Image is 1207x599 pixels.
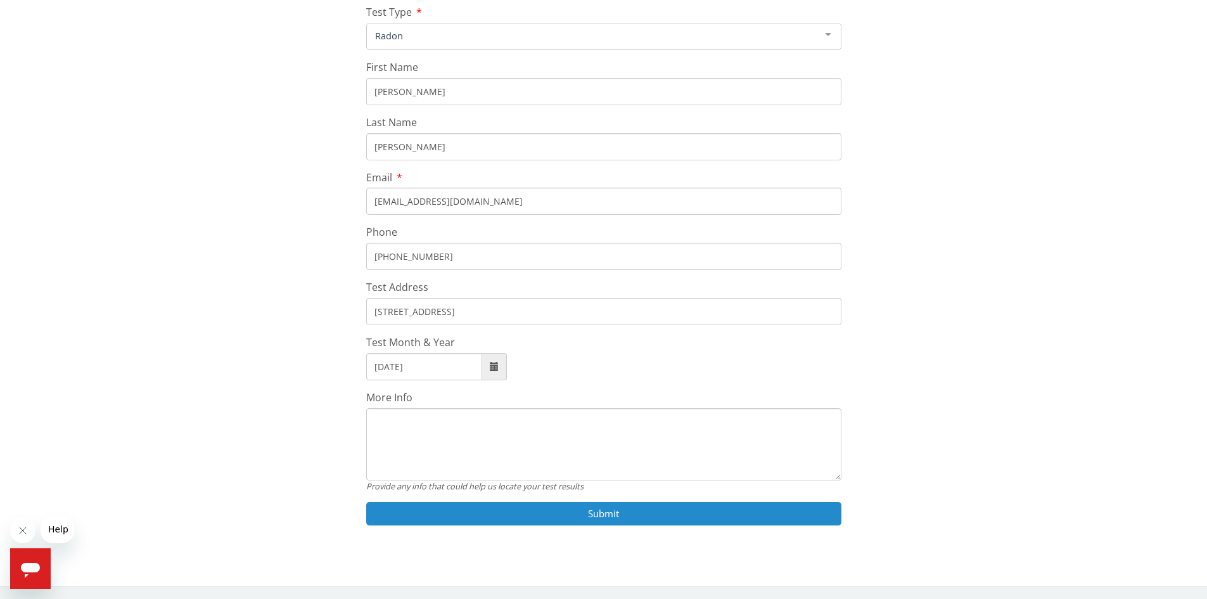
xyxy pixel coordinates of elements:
[366,335,455,349] span: Test Month & Year
[366,171,392,184] span: Email
[10,518,35,543] iframe: Close message
[366,115,417,129] span: Last Name
[41,515,74,543] iframe: Message from company
[10,548,51,589] iframe: Button to launch messaging window
[366,480,841,492] div: Provide any info that could help us locate your test results
[372,29,815,42] span: Radon
[366,60,418,74] span: First Name
[366,225,397,239] span: Phone
[366,5,412,19] span: Test Type
[366,280,428,294] span: Test Address
[366,502,841,525] button: Submit
[366,390,412,404] span: More Info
